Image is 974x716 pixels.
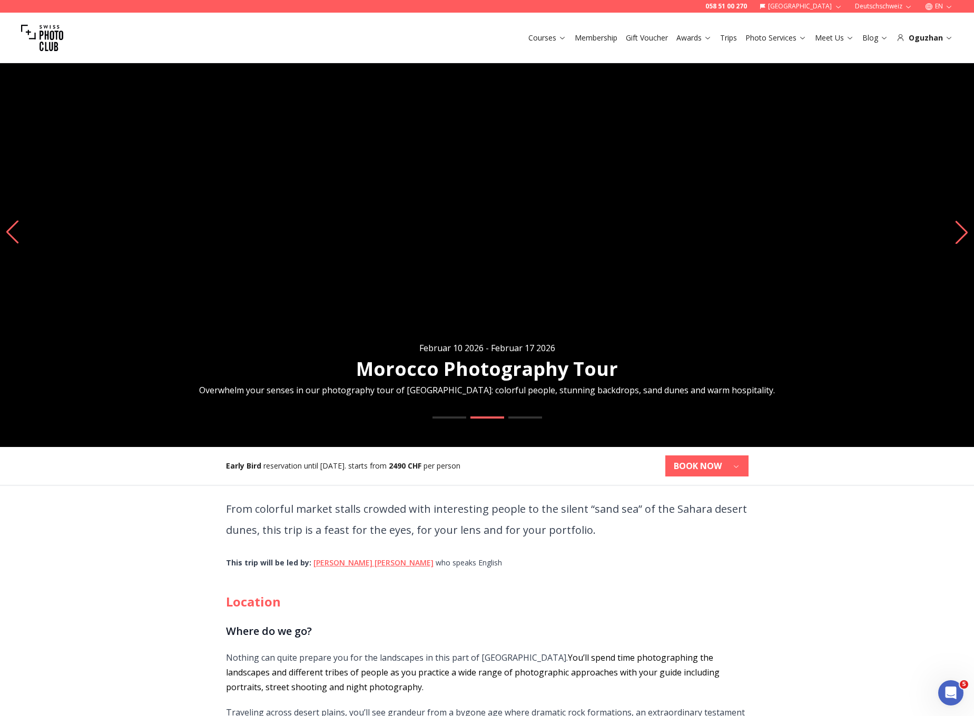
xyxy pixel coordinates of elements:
button: Meet Us [811,31,858,45]
b: 2490 CHF [389,461,421,471]
button: Gift Voucher [622,31,672,45]
a: Trips [720,33,737,43]
a: [PERSON_NAME] [PERSON_NAME] [313,558,434,568]
button: Awards [672,31,716,45]
a: Awards [676,33,712,43]
button: Photo Services [741,31,811,45]
span: per person [424,461,460,471]
span: 5 [960,680,968,689]
a: Photo Services [745,33,806,43]
a: Membership [575,33,617,43]
div: Oguzhan [897,33,953,43]
h3: Where do we go? [226,623,749,640]
button: Trips [716,31,741,45]
button: Blog [858,31,892,45]
div: who speaks English [226,558,749,568]
span: reservation until [DATE]. starts from [263,461,387,471]
b: This trip will be led by : [226,558,311,568]
b: BOOK NOW [674,460,722,472]
b: Early Bird [226,461,261,471]
h1: Morocco Photography Tour [356,359,618,380]
button: BOOK NOW [665,455,749,476]
a: Meet Us [815,33,854,43]
a: Gift Voucher [626,33,668,43]
a: Blog [862,33,888,43]
button: Membership [570,31,622,45]
a: 058 51 00 270 [705,2,747,11]
button: Courses [524,31,570,45]
p: From colorful market stalls crowded with interesting people to the silent “sand sea” of the Sahar... [226,499,749,541]
h2: Location [226,593,749,610]
span: You’ll spend time photographing the landscapes and different tribes of people as you practice a w... [226,652,720,693]
img: Swiss photo club [21,17,63,59]
div: Februar 10 2026 - Februar 17 2026 [419,342,555,354]
a: Courses [528,33,566,43]
iframe: Intercom live chat [938,680,963,705]
p: Nothing can quite prepare you for the landscapes in this part of [GEOGRAPHIC_DATA]. [226,650,749,694]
